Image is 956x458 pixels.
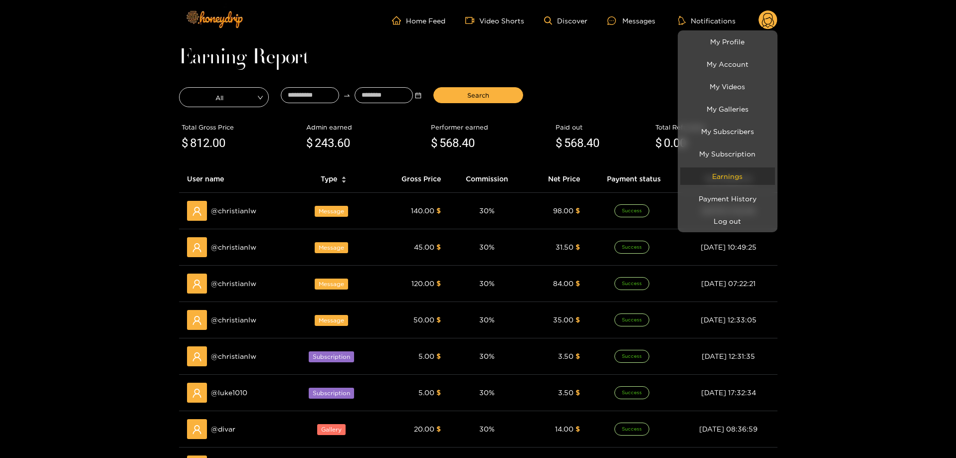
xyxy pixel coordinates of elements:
button: Log out [680,212,775,230]
a: My Galleries [680,100,775,118]
a: My Videos [680,78,775,95]
a: My Subscribers [680,123,775,140]
a: Earnings [680,167,775,185]
a: My Profile [680,33,775,50]
a: My Subscription [680,145,775,162]
a: Payment History [680,190,775,207]
a: My Account [680,55,775,73]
